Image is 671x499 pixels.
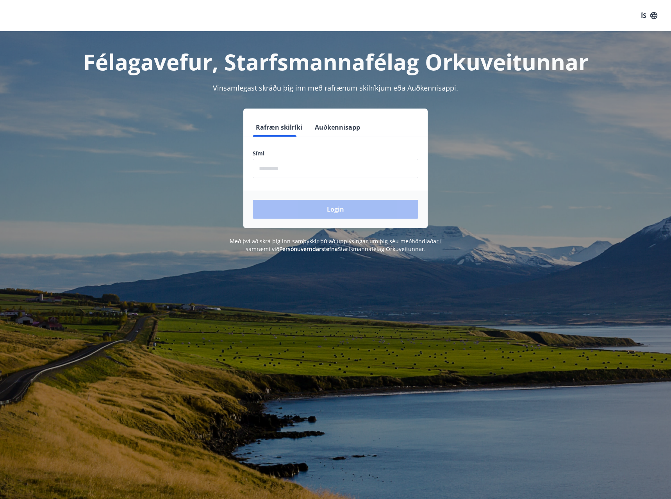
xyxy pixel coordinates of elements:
[637,9,662,23] button: ÍS
[279,245,338,253] a: Persónuverndarstefna
[213,83,458,93] span: Vinsamlegast skráðu þig inn með rafrænum skilríkjum eða Auðkennisappi.
[253,150,418,157] label: Sími
[312,118,363,137] button: Auðkennisapp
[253,118,305,137] button: Rafræn skilríki
[64,47,607,77] h1: Félagavefur, Starfsmannafélag Orkuveitunnar
[230,237,442,253] span: Með því að skrá þig inn samþykkir þú að upplýsingar um þig séu meðhöndlaðar í samræmi við Starfsm...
